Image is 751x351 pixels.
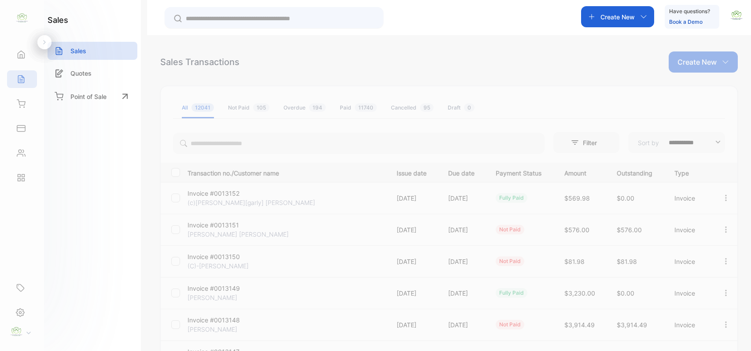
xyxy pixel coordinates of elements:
img: logo [15,11,29,25]
p: Point of Sale [70,92,107,101]
p: Issue date [397,167,430,178]
button: avatar [730,6,743,27]
span: $576.00 [564,226,589,234]
p: Create New [600,12,635,22]
div: fully paid [496,193,527,203]
p: Transaction no./Customer name [188,167,386,178]
p: (c)[PERSON_NAME][garly] [PERSON_NAME] [188,198,315,207]
div: Draft [448,104,475,112]
p: Quotes [70,69,92,78]
span: 12041 [191,103,214,112]
p: Payment Status [496,167,546,178]
span: 194 [309,103,326,112]
span: 95 [420,103,434,112]
p: [DATE] [397,289,430,298]
p: Invoice #0013148 [188,315,254,325]
a: Sales [48,42,137,60]
span: 11740 [355,103,377,112]
p: [DATE] [397,320,430,329]
p: Due date [448,167,478,178]
img: profile [10,325,23,338]
div: Sales Transactions [160,55,239,69]
p: [PERSON_NAME] [PERSON_NAME] [188,230,289,239]
span: $0.00 [617,289,634,297]
p: [PERSON_NAME] [188,325,254,334]
span: $3,914.49 [564,321,595,329]
p: Invoice #0013149 [188,284,254,293]
p: [PERSON_NAME] [188,293,254,302]
div: Not Paid [228,104,269,112]
p: [DATE] [448,257,478,266]
div: not paid [496,225,524,234]
button: Create New [581,6,654,27]
div: All [182,104,214,112]
div: Overdue [283,104,326,112]
p: Create New [677,57,717,67]
p: [DATE] [397,257,430,266]
p: Amount [564,167,599,178]
p: Type [674,167,703,178]
p: Invoice #0013151 [188,220,254,230]
p: Outstanding [617,167,656,178]
button: Sort by [628,132,725,153]
span: $576.00 [617,226,642,234]
span: $569.98 [564,194,590,202]
div: not paid [496,320,524,329]
span: $3,230.00 [564,289,595,297]
p: Invoice [674,225,703,234]
p: [DATE] [448,289,478,298]
div: fully paid [496,288,527,298]
img: avatar [730,9,743,22]
p: Have questions? [669,7,710,16]
span: $0.00 [617,194,634,202]
h1: sales [48,14,68,26]
span: 0 [464,103,475,112]
div: Cancelled [391,104,434,112]
p: Invoice #0013150 [188,252,254,261]
a: Point of Sale [48,87,137,106]
span: $81.98 [617,258,637,265]
p: [DATE] [448,225,478,234]
p: Invoice [674,289,703,298]
span: $81.98 [564,258,585,265]
p: [DATE] [448,194,478,203]
span: 105 [253,103,269,112]
p: Invoice [674,320,703,329]
a: Book a Demo [669,18,703,25]
p: Sort by [638,138,659,147]
div: Paid [340,104,377,112]
div: not paid [496,256,524,266]
p: [DATE] [448,320,478,329]
iframe: LiveChat chat widget [714,314,751,351]
p: (C)-[PERSON_NAME] [188,261,254,271]
button: Create New [669,51,738,73]
p: Invoice [674,257,703,266]
p: [DATE] [397,194,430,203]
p: Invoice [674,194,703,203]
p: Invoice #0013152 [188,189,254,198]
a: Quotes [48,64,137,82]
span: $3,914.49 [617,321,647,329]
p: [DATE] [397,225,430,234]
p: Sales [70,46,86,55]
